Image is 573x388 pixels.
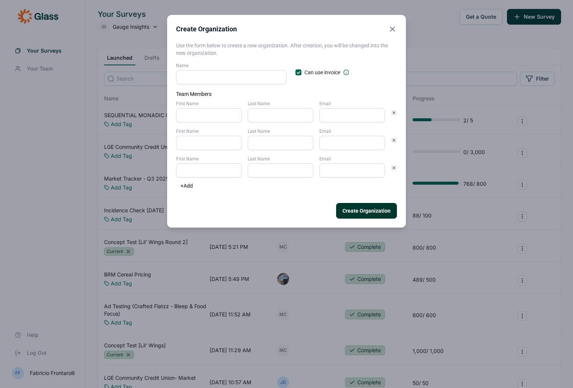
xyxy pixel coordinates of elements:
[391,110,397,116] div: Remove
[391,165,397,171] div: Remove
[176,101,242,107] label: First Name
[304,69,340,76] span: Can use invoice
[176,42,397,57] p: Use the form below to create a new organization. After creation, you will be changed into the new...
[176,90,397,98] h3: Team Members
[248,156,313,162] label: Last Name
[176,181,197,191] button: +Add
[176,63,286,69] label: Name
[336,203,397,219] button: Create Organization
[248,128,313,134] label: Last Name
[319,156,385,162] label: Email
[176,24,237,34] h2: Create Organization
[391,137,397,143] div: Remove
[176,128,242,134] label: First Name
[176,156,242,162] label: First Name
[319,101,385,107] label: Email
[388,24,397,34] button: Close
[319,128,385,134] label: Email
[248,101,313,107] label: Last Name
